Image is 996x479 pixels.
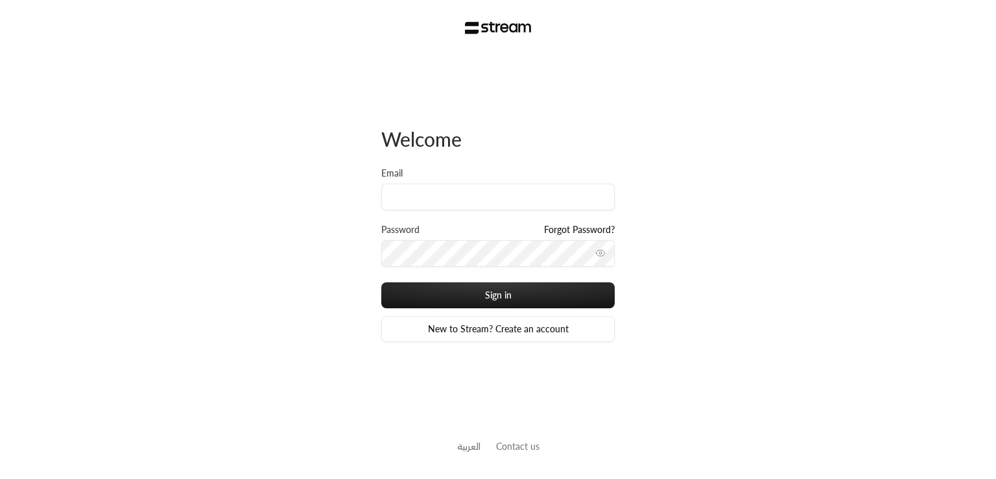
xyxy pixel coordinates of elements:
[381,127,462,151] span: Welcome
[381,223,420,236] label: Password
[590,243,611,264] button: toggle password visibility
[381,316,615,342] a: New to Stream? Create an account
[381,282,615,308] button: Sign in
[496,441,539,452] a: Contact us
[496,439,539,453] button: Contact us
[381,167,403,180] label: Email
[457,434,480,458] a: العربية
[544,223,615,236] a: Forgot Password?
[465,21,532,34] img: Stream Logo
